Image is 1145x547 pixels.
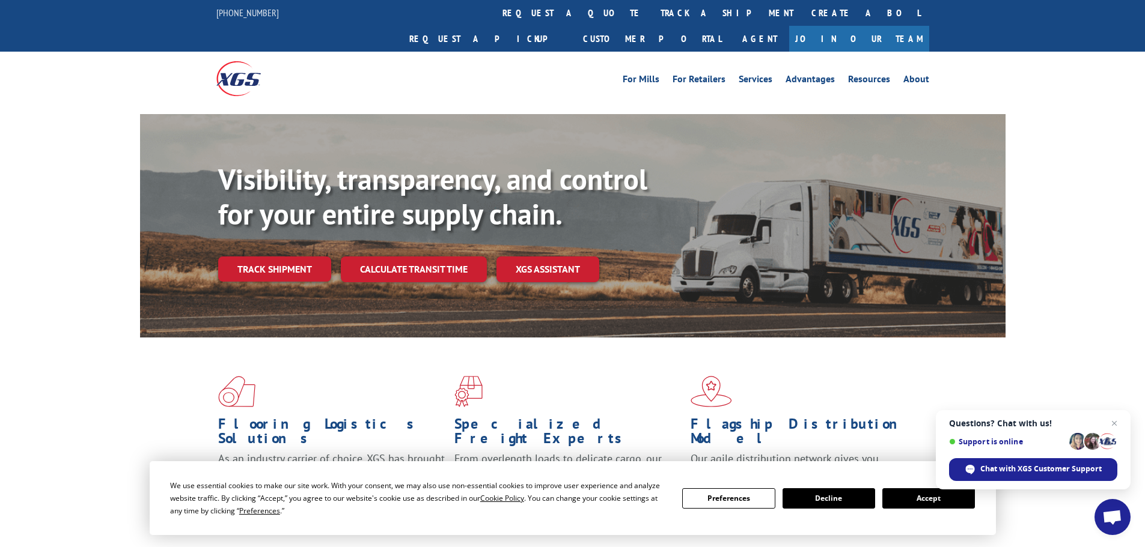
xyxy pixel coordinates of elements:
div: Cookie Consent Prompt [150,461,996,535]
span: Cookie Policy [480,493,524,503]
a: Advantages [786,74,835,88]
img: xgs-icon-focused-on-flooring-red [454,376,483,407]
a: Agent [730,26,789,52]
p: From overlength loads to delicate cargo, our experienced staff knows the best way to move your fr... [454,452,682,505]
span: Questions? Chat with us! [949,419,1117,428]
button: Accept [882,488,975,509]
a: Calculate transit time [341,256,487,282]
a: Customer Portal [574,26,730,52]
a: About [903,74,929,88]
button: Decline [783,488,875,509]
a: XGS ASSISTANT [496,256,599,282]
button: Preferences [682,488,775,509]
h1: Specialized Freight Experts [454,417,682,452]
a: [PHONE_NUMBER] [216,7,279,19]
a: Request a pickup [400,26,574,52]
span: Chat with XGS Customer Support [980,464,1102,474]
span: Support is online [949,437,1065,446]
span: Our agile distribution network gives you nationwide inventory management on demand. [691,452,912,480]
a: Services [739,74,772,88]
span: Close chat [1107,416,1122,431]
div: We use essential cookies to make our site work. With your consent, we may also use non-essential ... [170,479,668,517]
span: As an industry carrier of choice, XGS has brought innovation and dedication to flooring logistics... [218,452,445,494]
b: Visibility, transparency, and control for your entire supply chain. [218,160,647,232]
h1: Flagship Distribution Model [691,417,918,452]
a: Resources [848,74,890,88]
span: Preferences [239,506,280,516]
a: For Retailers [673,74,725,88]
img: xgs-icon-total-supply-chain-intelligence-red [218,376,255,407]
a: For Mills [623,74,659,88]
a: Join Our Team [789,26,929,52]
div: Chat with XGS Customer Support [949,458,1117,481]
a: Track shipment [218,256,331,282]
div: Open chat [1095,499,1131,535]
img: xgs-icon-flagship-distribution-model-red [691,376,732,407]
h1: Flooring Logistics Solutions [218,417,445,452]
